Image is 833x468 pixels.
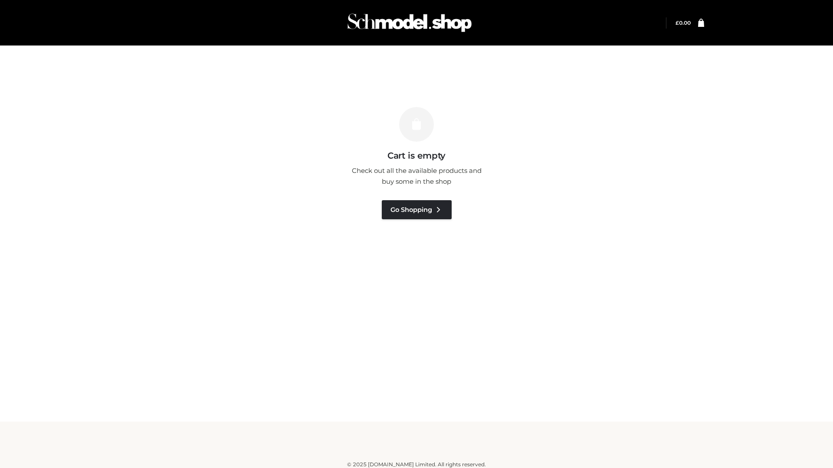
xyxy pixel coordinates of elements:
[676,19,691,26] a: £0.00
[676,19,691,26] bdi: 0.00
[347,165,486,187] p: Check out all the available products and buy some in the shop
[148,150,685,161] h3: Cart is empty
[344,6,475,40] img: Schmodel Admin 964
[676,19,679,26] span: £
[382,200,452,219] a: Go Shopping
